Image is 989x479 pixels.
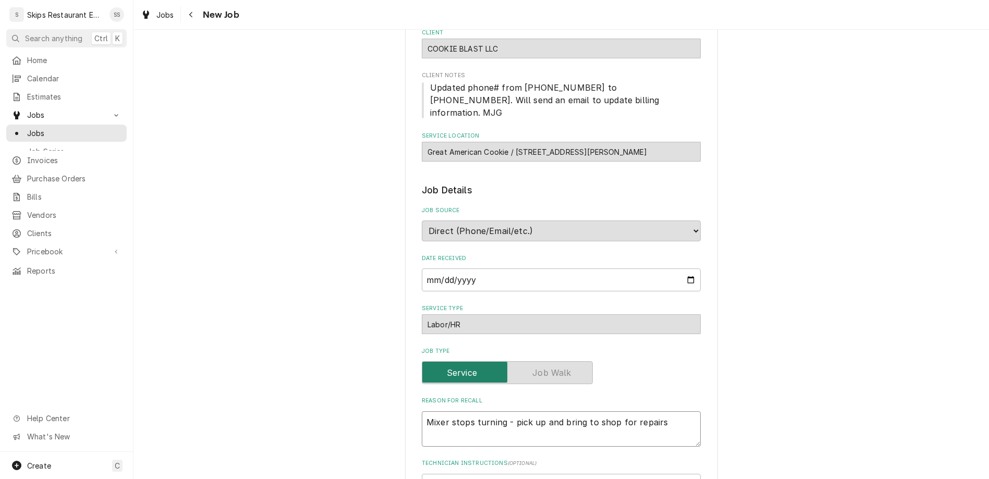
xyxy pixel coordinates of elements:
[137,6,178,23] a: Jobs
[200,8,239,22] span: New Job
[27,265,121,276] span: Reports
[422,132,701,162] div: Service Location
[6,52,127,69] a: Home
[6,125,127,142] a: Jobs
[27,9,104,20] div: Skips Restaurant Equipment
[422,81,701,119] span: Client Notes
[27,413,120,424] span: Help Center
[27,109,106,120] span: Jobs
[422,183,701,197] legend: Job Details
[422,132,701,140] label: Service Location
[422,459,701,468] label: Technician Instructions
[27,91,121,102] span: Estimates
[422,206,701,215] label: Job Source
[6,170,127,187] a: Purchase Orders
[27,55,121,66] span: Home
[6,143,127,160] a: Job Series
[6,70,127,87] a: Calendar
[422,29,701,37] label: Client
[422,254,701,291] div: Date Received
[422,314,701,334] div: Labor/HR
[422,142,701,162] div: Great American Cookie / 7800 N Navarro St, Victoria, TX 77904
[422,397,701,446] div: Reason For Recall
[422,39,701,58] div: COOKIE BLAST LLC
[27,431,120,442] span: What's New
[6,188,127,205] a: Bills
[6,88,127,105] a: Estimates
[422,411,701,447] textarea: Mixer stops turning - pick up and bring to shop for repairs
[422,397,701,405] label: Reason For Recall
[27,173,121,184] span: Purchase Orders
[27,228,121,239] span: Clients
[422,361,701,384] div: Service
[508,460,537,466] span: ( optional )
[27,146,121,157] span: Job Series
[27,210,121,220] span: Vendors
[27,246,106,257] span: Pricebook
[422,347,701,355] label: Job Type
[6,262,127,279] a: Reports
[27,155,121,166] span: Invoices
[6,152,127,169] a: Invoices
[27,461,51,470] span: Create
[422,304,701,334] div: Service Type
[6,225,127,242] a: Clients
[27,191,121,202] span: Bills
[156,9,174,20] span: Jobs
[183,6,200,23] button: Navigate back
[422,268,701,291] input: yyyy-mm-dd
[422,254,701,263] label: Date Received
[109,7,124,22] div: SS
[94,33,108,44] span: Ctrl
[109,7,124,22] div: Shan Skipper's Avatar
[422,304,701,313] label: Service Type
[115,33,120,44] span: K
[25,33,82,44] span: Search anything
[6,410,127,427] a: Go to Help Center
[422,206,701,241] div: Job Source
[6,206,127,224] a: Vendors
[422,347,701,384] div: Job Type
[6,428,127,445] a: Go to What's New
[422,29,701,58] div: Client
[27,73,121,84] span: Calendar
[422,71,701,119] div: Client Notes
[6,106,127,124] a: Go to Jobs
[6,29,127,47] button: Search anythingCtrlK
[422,71,701,80] span: Client Notes
[9,7,24,22] div: S
[6,243,127,260] a: Go to Pricebook
[430,82,662,118] span: Updated phone# from [PHONE_NUMBER] to [PHONE_NUMBER]. Will send an email to update billing inform...
[115,460,120,471] span: C
[27,128,121,139] span: Jobs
